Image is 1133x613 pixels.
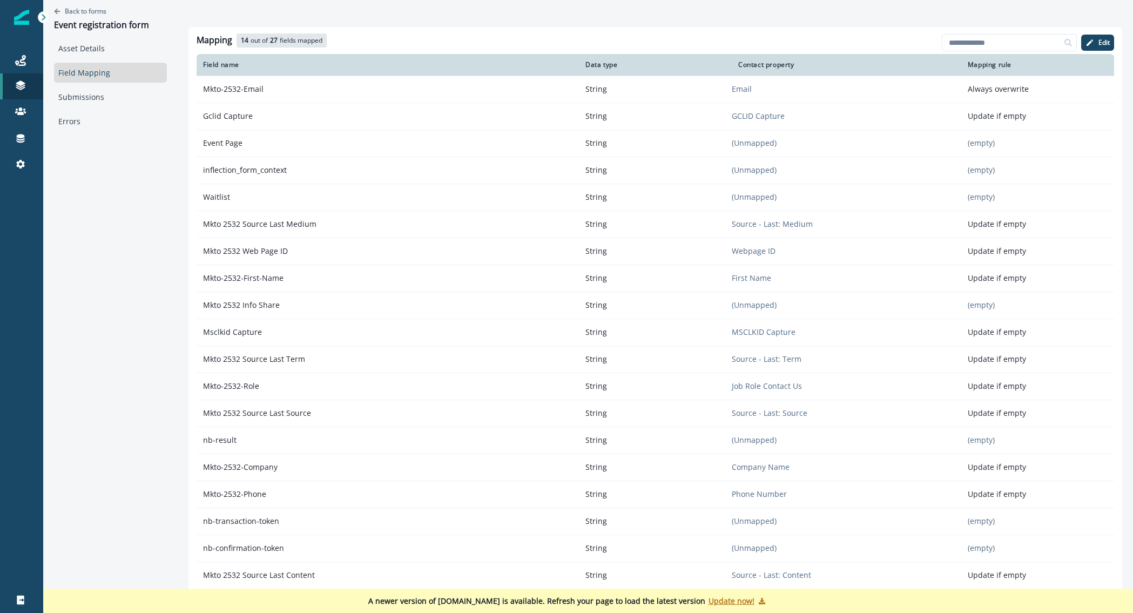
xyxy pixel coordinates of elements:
[961,295,1114,315] p: (empty)
[732,462,961,473] p: Company Name
[1081,35,1114,51] button: Edit
[197,457,579,477] p: Mkto-2532-Company
[54,20,149,32] div: Event registration form
[732,327,961,338] p: MSCLKID Capture
[54,63,167,83] a: Field Mapping
[732,570,961,581] p: Source - Last: Content
[197,133,579,153] p: Event Page
[732,192,961,203] p: (Unmapped)
[961,565,1114,585] p: Update if empty
[54,111,167,131] a: Errors
[961,241,1114,261] p: Update if empty
[732,273,961,284] p: First Name
[738,60,794,69] p: Contact property
[961,538,1114,558] p: (empty)
[732,84,961,95] p: Email
[197,484,579,504] p: Mkto-2532-Phone
[54,87,167,107] a: Submissions
[280,36,322,45] p: fields mapped
[585,60,725,69] div: Data type
[579,457,732,477] p: String
[732,489,961,500] p: Phone Number
[579,268,732,288] p: String
[197,565,579,585] p: Mkto 2532 Source Last Content
[579,187,732,207] p: String
[197,511,579,531] p: nb-transaction-token
[368,595,705,607] p: A newer version of [DOMAIN_NAME] is available. Refresh your page to load the latest version
[1098,39,1110,46] p: Edit
[197,79,579,99] p: Mkto-2532-Email
[579,133,732,153] p: String
[709,595,765,607] button: Update now!
[65,6,106,16] p: Back to forms
[961,376,1114,396] p: Update if empty
[197,268,579,288] p: Mkto-2532-First-Name
[961,133,1114,153] p: (empty)
[968,60,1108,69] div: Mapping rule
[579,79,732,99] p: String
[579,160,732,180] p: String
[579,565,732,585] p: String
[197,322,579,342] p: Msclkid Capture
[732,435,961,446] p: (Unmapped)
[203,60,572,69] div: Field name
[961,403,1114,423] p: Update if empty
[579,349,732,369] p: String
[961,214,1114,234] p: Update if empty
[14,10,29,25] img: Inflection
[961,187,1114,207] p: (empty)
[197,403,579,423] p: Mkto 2532 Source Last Source
[961,484,1114,504] p: Update if empty
[197,295,579,315] p: Mkto 2532 Info Share
[961,457,1114,477] p: Update if empty
[197,214,579,234] p: Mkto 2532 Source Last Medium
[579,241,732,261] p: String
[961,106,1114,126] p: Update if empty
[579,403,732,423] p: String
[579,538,732,558] p: String
[197,349,579,369] p: Mkto 2532 Source Last Term
[732,219,961,230] p: Source - Last: Medium
[709,596,754,606] p: Update now!
[197,187,579,207] p: Waitlist
[197,376,579,396] p: Mkto-2532-Role
[732,408,961,419] p: Source - Last: Source
[732,111,961,122] p: GCLID Capture
[961,79,1114,99] p: Always overwrite
[197,160,579,180] p: inflection_form_context
[579,511,732,531] p: String
[732,354,961,365] p: Source - Last: Term
[241,36,248,45] p: 14
[961,160,1114,180] p: (empty)
[197,35,232,45] h2: Mapping
[732,381,961,392] p: Job Role Contact Us
[270,36,278,45] p: 27
[197,430,579,450] p: nb-result
[579,376,732,396] p: String
[579,295,732,315] p: String
[732,300,961,311] p: (Unmapped)
[54,38,167,58] a: Asset Details
[579,430,732,450] p: String
[579,106,732,126] p: String
[54,6,106,16] button: Go back
[961,349,1114,369] p: Update if empty
[579,484,732,504] p: String
[732,516,961,527] p: (Unmapped)
[579,214,732,234] p: String
[197,241,579,261] p: Mkto 2532 Web Page ID
[197,538,579,558] p: nb-confirmation-token
[961,268,1114,288] p: Update if empty
[732,165,961,176] p: (Unmapped)
[732,138,961,149] p: (Unmapped)
[732,246,961,257] p: Webpage ID
[251,36,268,45] p: out of
[961,322,1114,342] p: Update if empty
[961,511,1114,531] p: (empty)
[732,543,961,554] p: (Unmapped)
[961,430,1114,450] p: (empty)
[579,322,732,342] p: String
[197,106,579,126] p: Gclid Capture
